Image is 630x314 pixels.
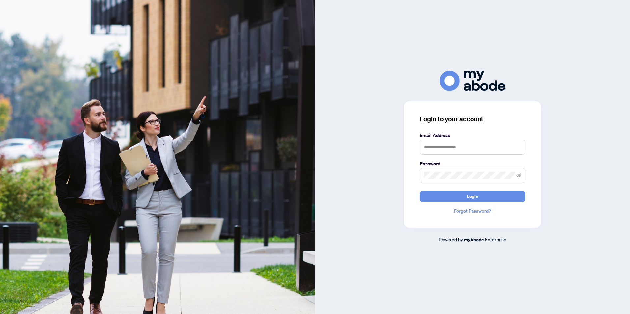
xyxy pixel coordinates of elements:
label: Email Address [420,132,525,139]
span: Login [467,191,478,202]
span: eye-invisible [516,173,521,178]
button: Login [420,191,525,202]
span: Powered by [439,236,463,242]
label: Password [420,160,525,167]
h3: Login to your account [420,115,525,124]
img: ma-logo [440,71,505,91]
span: Enterprise [485,236,506,242]
a: Forgot Password? [420,207,525,215]
a: myAbode [464,236,484,243]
